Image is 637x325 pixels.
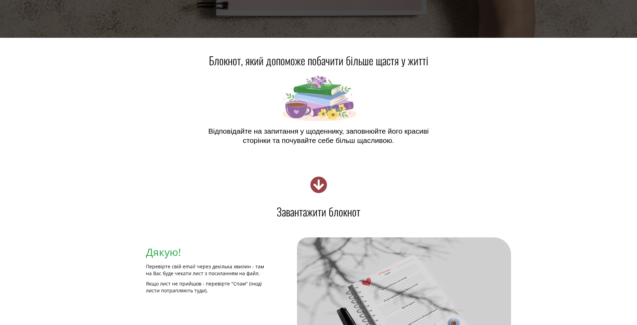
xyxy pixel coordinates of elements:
[201,55,436,66] h4: Блокнот, який допоможе побачити більше щастя у житті
[201,126,436,145] p: Відповідайте на запитання у щоденнику, заповнюйте його красиві сторінки та почувайте себе більш щ...
[146,263,270,277] p: Перевірте свій email через декілька хвилин - там на Вас буде чекати лист з посиланням на файл.
[126,206,511,217] h4: Завантажити блокнот
[146,280,270,294] p: Якщо лист не прийшов - перевірте "Спам" (іноді листи потрапляють туди).
[146,244,270,260] h4: Дякую!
